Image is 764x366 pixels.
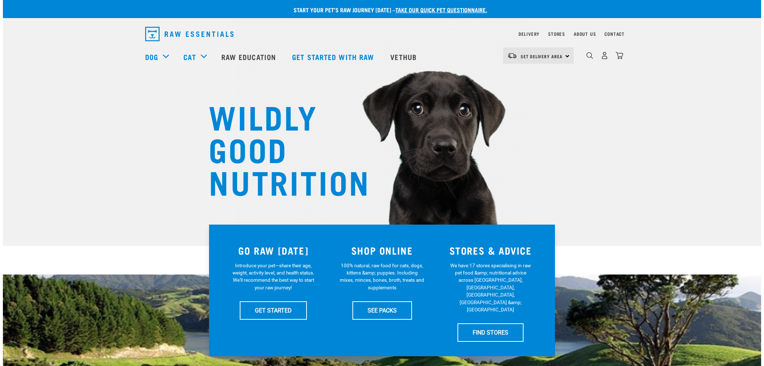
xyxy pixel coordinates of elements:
[507,52,517,59] img: van-moving.png
[448,262,533,314] p: We have 17 stores specialising in raw pet food &amp; nutritional advice across [GEOGRAPHIC_DATA],...
[604,33,625,35] a: Contact
[440,245,541,256] h3: STORES & ADVICE
[223,245,324,256] h3: GO RAW [DATE]
[145,51,158,62] a: Dog
[395,8,487,11] a: take our quick pet questionnaire.
[332,245,432,256] h3: SHOP ONLINE
[139,24,625,44] nav: dropdown navigation
[586,52,593,59] img: home-icon-1@2x.png
[457,323,524,341] a: FIND STORES
[616,52,623,59] img: home-icon@2x.png
[3,42,761,71] nav: dropdown navigation
[574,33,596,35] a: About Us
[548,33,565,35] a: Stores
[521,55,563,58] span: Set Delivery Area
[285,42,383,71] a: Get started with Raw
[209,99,353,197] h1: WILDLY GOOD NUTRITION
[214,42,285,71] a: Raw Education
[601,52,608,59] img: user.png
[383,42,426,71] a: Vethub
[518,33,539,35] a: Delivery
[183,51,196,62] a: Cat
[231,262,316,291] p: Introduce your pet—share their age, weight, activity level, and health status. We'll recommend th...
[340,262,425,291] p: 100% natural, raw food for cats, dogs, kittens &amp; puppies. Including mixes, minces, bones, bro...
[240,301,307,319] a: GET STARTED
[145,27,234,41] img: Raw Essentials Logo
[352,301,412,319] a: SEE PACKS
